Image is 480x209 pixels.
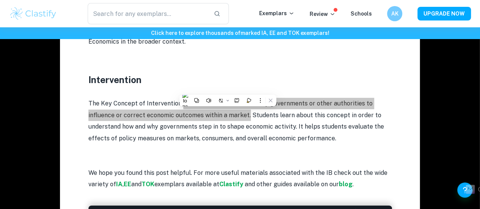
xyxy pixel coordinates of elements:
button: AK [387,6,402,21]
h6: Click here to explore thousands of marked IA, EE and TOK exemplars ! [2,29,478,37]
a: Clastify [219,181,245,188]
a: EE [124,181,131,188]
a: IA [116,181,123,188]
p: Review [310,10,335,18]
img: Clastify logo [9,6,57,21]
h3: Intervention [88,73,392,86]
button: Help and Feedback [457,182,472,198]
a: Schools [351,11,372,17]
strong: Clastify [219,181,243,188]
h6: AK [390,9,399,18]
p: We hope you found this post helpful. For more useful materials associated with the IB check out t... [88,167,392,190]
button: UPGRADE NOW [417,7,471,20]
a: TOK [142,181,154,188]
p: The Key Concept of Intervention refers to the actions taken by governments or other authorities t... [88,98,392,144]
input: Search for any exemplars... [88,3,208,24]
p: Exemplars [259,9,294,17]
a: blog [339,181,353,188]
